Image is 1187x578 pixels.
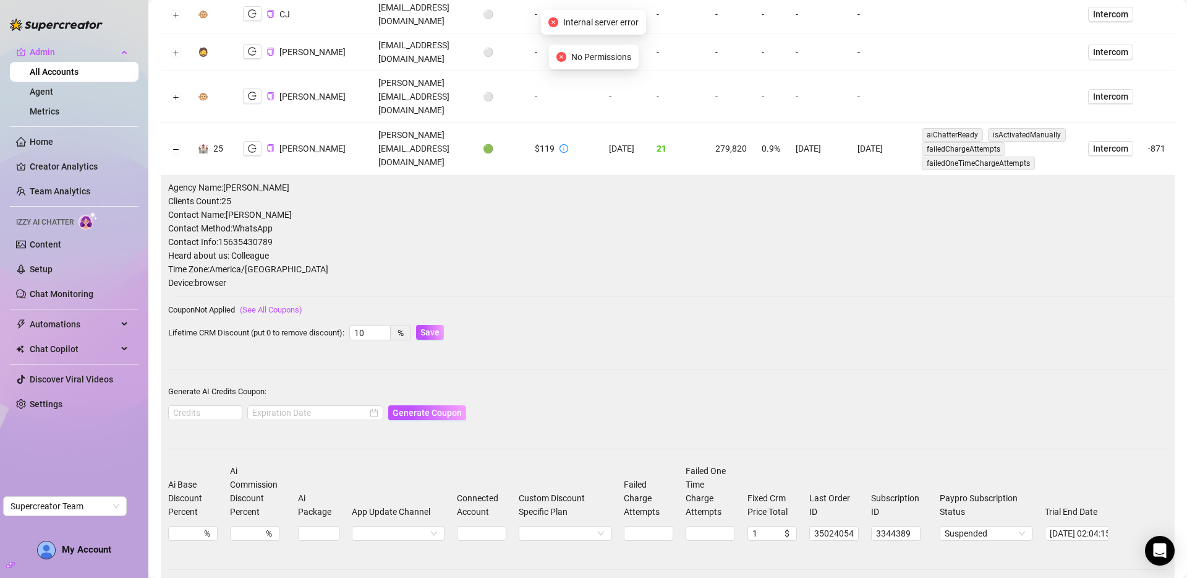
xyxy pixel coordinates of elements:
input: Subscription ID [872,527,920,540]
div: 🧔 [198,45,208,59]
a: Team Analytics [30,186,90,196]
span: Contact Method: WhatsApp [168,222,1167,235]
span: [PERSON_NAME] [279,92,346,101]
button: logout [243,141,262,156]
td: [EMAIL_ADDRESS][DOMAIN_NAME] [371,33,475,71]
span: [PERSON_NAME] [279,144,346,153]
span: Supercreator Team [11,497,119,515]
span: Intercom [1093,45,1128,59]
button: Generate Coupon [388,405,466,420]
td: - [527,33,602,71]
label: Last Order ID [809,491,859,519]
img: logo-BBDzfeDw.svg [10,19,103,31]
a: Content [30,239,61,249]
a: Intercom [1088,7,1133,22]
td: - [527,71,602,123]
button: Copy Account UID [266,144,274,153]
label: Ai Base Discount Percent [168,478,218,519]
input: Ai Package [298,526,339,541]
label: Custom Discount Specific Plan [519,491,611,519]
a: Agent [30,87,53,97]
label: Failed Charge Attempts [624,478,673,519]
span: logout [248,92,257,100]
span: Coupon Not Applied [168,305,235,314]
button: Copy Account UID [266,9,274,19]
input: Last Order ID [810,527,858,540]
span: My Account [62,544,111,555]
button: Save [416,325,444,340]
input: Ai Commission Discount Percent [235,527,263,540]
button: logout [243,6,262,21]
span: failedChargeAttempts [922,142,1005,156]
span: copy [266,48,274,56]
button: Expand row [171,48,181,58]
label: Failed One Time Charge Attempts [686,464,735,519]
a: (See All Coupons) [240,305,302,314]
label: Fixed Crm Price Total [747,491,797,519]
span: Internal server error [563,15,639,29]
button: Copy Account UID [266,92,274,101]
td: [DATE] [602,123,649,176]
label: Subscription ID [871,491,927,519]
button: Copy Account UID [266,47,274,56]
td: - [649,33,708,71]
a: Chat Monitoring [30,289,93,299]
img: Chat Copilot [16,345,24,353]
label: App Update Channel [352,505,438,519]
span: Contact Info: 15635430789 [168,235,1167,249]
span: 🟢 [483,144,493,153]
a: Home [30,137,53,147]
td: [DATE] [850,123,914,176]
td: - [602,71,649,123]
span: close-circle [556,52,566,62]
a: Metrics [30,106,59,116]
label: Trial End Date [1045,505,1105,519]
span: thunderbolt [16,319,26,329]
span: isActivatedManually [988,128,1066,142]
div: 🐵 [198,7,208,21]
td: - [754,33,788,71]
span: Intercom [1093,142,1128,155]
span: logout [248,144,257,153]
span: copy [266,92,274,100]
span: failedOneTimeChargeAttempts [922,157,1035,170]
div: 25 [213,142,223,155]
span: copy [266,10,274,18]
span: [PERSON_NAME] [279,47,346,57]
span: Save [420,327,440,337]
span: 0.9% [762,144,780,153]
span: logout [248,9,257,18]
td: [PERSON_NAME][EMAIL_ADDRESS][DOMAIN_NAME] [371,123,475,176]
span: build [6,561,15,569]
span: Automations [30,314,117,334]
span: Intercom [1093,90,1128,103]
div: 🐵 [198,90,208,103]
div: % [391,326,411,340]
span: Time Zone: America/[GEOGRAPHIC_DATA] [168,262,1167,276]
img: AI Chatter [79,212,98,230]
span: Lifetime CRM Discount (put 0 to remove discount): [168,328,344,337]
a: Discover Viral Videos [30,374,113,384]
input: Trial End Date [1050,527,1109,540]
span: 279,820 [715,144,747,153]
a: Setup [30,264,53,274]
span: ⚪ [483,47,493,57]
td: - [754,71,788,123]
span: Intercom [1093,7,1128,21]
span: ⚪ [483,9,493,19]
div: $119 [535,142,555,155]
label: Paypro Subscription Status [940,491,1032,519]
span: No Permissions [571,50,631,64]
td: - [708,71,754,123]
span: close-circle [548,17,558,27]
span: Device: browser [168,276,1167,290]
input: Credits [169,406,242,420]
button: Expand row [171,92,181,102]
span: Clients Count: 25 [168,194,1167,208]
div: 🏰 [198,142,208,155]
span: crown [16,47,26,57]
span: Admin [30,42,117,62]
span: Generate Coupon [393,408,462,418]
input: Fixed Crm Price Total [752,527,782,540]
a: Intercom [1088,45,1133,59]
